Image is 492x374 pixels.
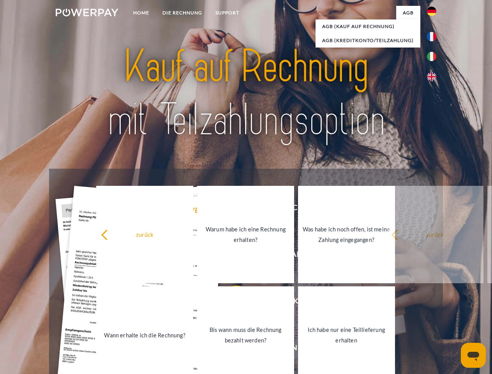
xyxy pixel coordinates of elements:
[298,186,395,283] a: Was habe ich noch offen, ist meine Zahlung eingegangen?
[303,325,390,346] div: Ich habe nur eine Teillieferung erhalten
[316,19,420,34] a: AGB (Kauf auf Rechnung)
[427,32,436,41] img: fr
[396,6,420,20] a: agb
[56,9,118,16] img: logo-powerpay-white.svg
[303,224,390,245] div: Was habe ich noch offen, ist meine Zahlung eingegangen?
[427,7,436,16] img: de
[427,52,436,61] img: it
[202,325,289,346] div: Bis wann muss die Rechnung bezahlt werden?
[391,229,479,240] div: zurück
[127,6,156,20] a: Home
[101,330,189,340] div: Wann erhalte ich die Rechnung?
[209,6,246,20] a: SUPPORT
[202,224,289,245] div: Warum habe ich eine Rechnung erhalten?
[101,229,189,240] div: zurück
[316,34,420,48] a: AGB (Kreditkonto/Teilzahlung)
[74,37,418,149] img: title-powerpay_de.svg
[461,343,486,368] iframe: Schaltfläche zum Öffnen des Messaging-Fensters
[156,6,209,20] a: DIE RECHNUNG
[427,72,436,81] img: en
